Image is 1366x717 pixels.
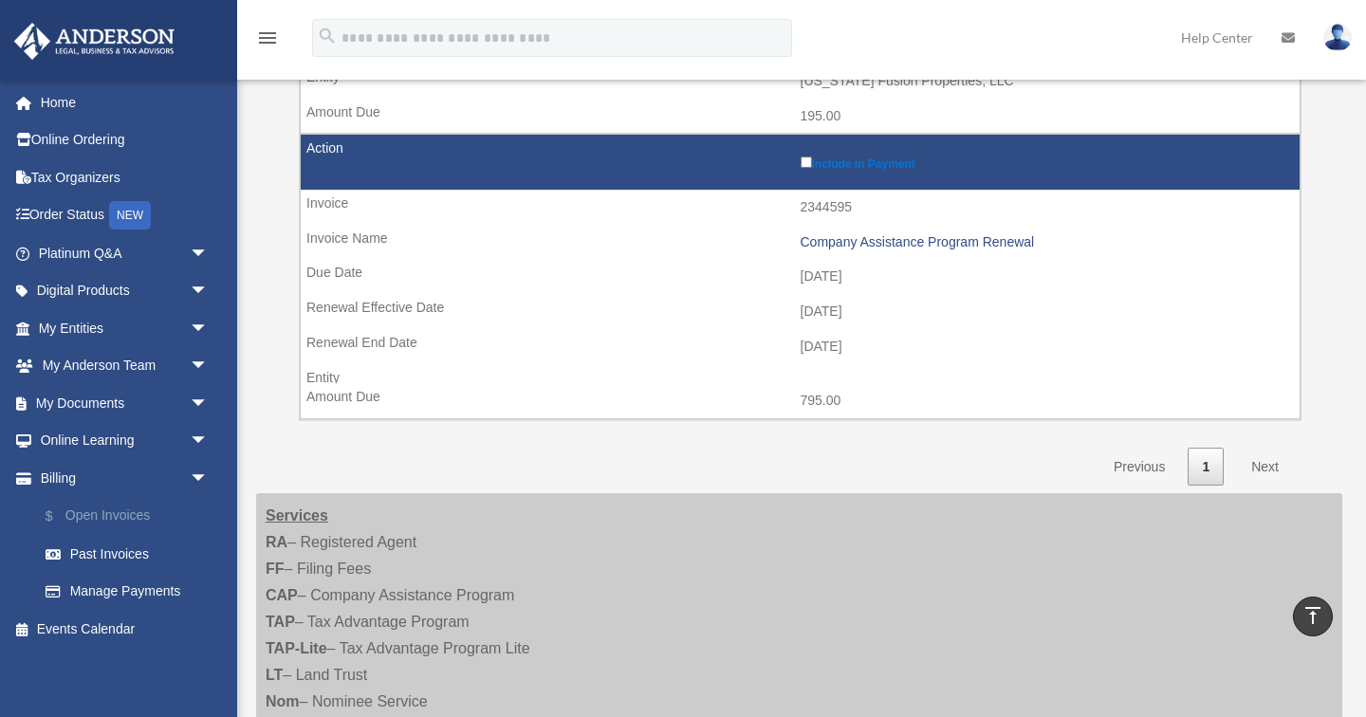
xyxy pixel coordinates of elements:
span: arrow_drop_down [190,309,228,348]
td: [DATE] [301,259,1300,295]
a: Previous [1099,448,1179,487]
span: arrow_drop_down [190,272,228,311]
td: 2344595 [301,190,1300,226]
a: My Documentsarrow_drop_down [13,384,237,422]
strong: TAP-Lite [266,640,327,656]
span: $ [56,505,65,528]
span: arrow_drop_down [190,234,228,273]
label: Include in Payment [801,153,1291,171]
td: [DATE] [301,294,1300,330]
a: Order StatusNEW [13,196,237,235]
strong: Services [266,507,328,524]
span: arrow_drop_down [190,384,228,423]
a: vertical_align_top [1293,597,1333,636]
a: Online Learningarrow_drop_down [13,422,237,460]
a: Past Invoices [27,535,237,573]
a: Tax Organizers [13,158,237,196]
strong: Nom [266,693,300,709]
span: arrow_drop_down [190,459,228,498]
span: arrow_drop_down [190,347,228,386]
a: menu [256,33,279,49]
a: My Entitiesarrow_drop_down [13,309,237,347]
a: Online Ordering [13,121,237,159]
a: My Anderson Teamarrow_drop_down [13,347,237,385]
i: menu [256,27,279,49]
a: Manage Payments [27,573,237,611]
i: search [317,26,338,46]
a: Next [1237,448,1293,487]
img: User Pic [1323,24,1352,51]
a: Digital Productsarrow_drop_down [13,272,237,310]
td: 195.00 [301,99,1300,135]
strong: LT [266,667,283,683]
input: Include in Payment [801,156,812,168]
a: Platinum Q&Aarrow_drop_down [13,234,237,272]
td: 795.00 [301,383,1300,419]
img: Anderson Advisors Platinum Portal [9,23,180,60]
span: arrow_drop_down [190,422,228,461]
a: $Open Invoices [27,497,237,536]
strong: TAP [266,614,295,630]
div: NEW [109,201,151,230]
a: Home [13,83,237,121]
strong: RA [266,534,287,550]
strong: FF [266,561,285,577]
a: Events Calendar [13,610,237,648]
div: Company Assistance Program Renewal [801,234,1291,250]
a: Billingarrow_drop_down [13,459,237,497]
a: 1 [1188,448,1224,487]
td: [US_STATE] Fusion Properties, LLC [301,64,1300,100]
td: [DATE] [301,329,1300,365]
i: vertical_align_top [1301,604,1324,627]
strong: CAP [266,587,298,603]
